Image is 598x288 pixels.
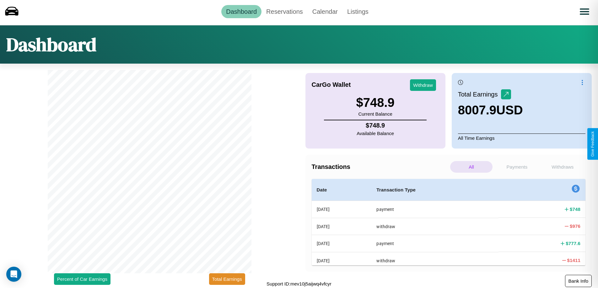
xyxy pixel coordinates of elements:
[312,218,372,235] th: [DATE]
[312,81,351,88] h4: CarGo Wallet
[308,5,342,18] a: Calendar
[450,161,493,173] p: All
[312,235,372,252] th: [DATE]
[410,79,436,91] button: Withdraw
[458,89,501,100] p: Total Earnings
[496,161,538,173] p: Payments
[371,235,498,252] th: payment
[458,103,523,117] h3: 8007.9 USD
[566,240,580,247] h4: $ 777.6
[371,218,498,235] th: withdraw
[312,252,372,269] th: [DATE]
[357,129,394,138] p: Available Balance
[356,96,394,110] h3: $ 748.9
[312,201,372,218] th: [DATE]
[570,206,580,212] h4: $ 748
[567,257,580,264] h4: $ 1411
[317,186,367,194] h4: Date
[570,223,580,229] h4: $ 976
[342,5,373,18] a: Listings
[261,5,308,18] a: Reservations
[576,3,593,20] button: Open menu
[6,267,21,282] div: Open Intercom Messenger
[590,131,595,157] div: Give Feedback
[221,5,261,18] a: Dashboard
[357,122,394,129] h4: $ 748.9
[371,252,498,269] th: withdraw
[371,201,498,218] th: payment
[565,275,592,287] button: Bank Info
[312,163,449,170] h4: Transactions
[376,186,493,194] h4: Transaction Type
[209,273,245,285] button: Total Earnings
[356,110,394,118] p: Current Balance
[541,161,584,173] p: Withdraws
[6,32,96,57] h1: Dashboard
[54,273,110,285] button: Percent of Car Earnings
[267,280,331,288] p: Support ID: mev10j5aijwq4vfcyr
[458,134,585,142] p: All Time Earnings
